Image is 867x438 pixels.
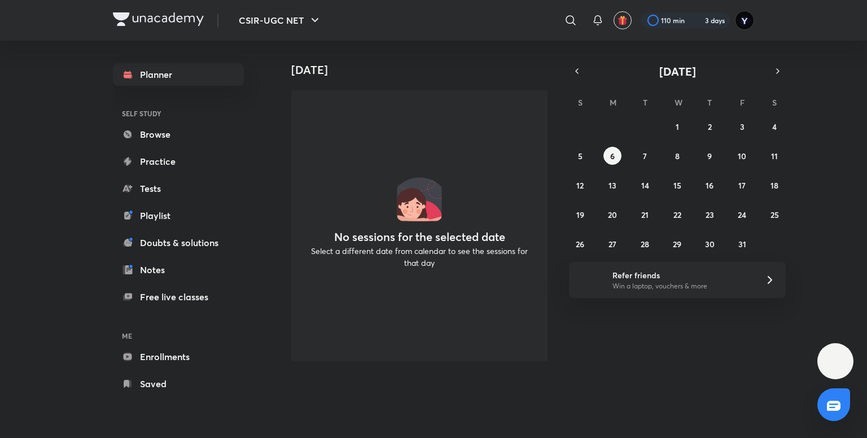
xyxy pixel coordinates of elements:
[733,235,751,253] button: October 31, 2025
[706,180,713,191] abbr: October 16, 2025
[608,239,616,249] abbr: October 27, 2025
[675,151,680,161] abbr: October 8, 2025
[700,147,719,165] button: October 9, 2025
[770,209,779,220] abbr: October 25, 2025
[614,11,632,29] button: avatar
[765,176,783,194] button: October 18, 2025
[733,147,751,165] button: October 10, 2025
[700,176,719,194] button: October 16, 2025
[113,286,244,308] a: Free live classes
[397,176,442,221] img: No events
[738,239,746,249] abbr: October 31, 2025
[735,11,754,30] img: Yedhukrishna Nambiar
[113,150,244,173] a: Practice
[113,12,204,29] a: Company Logo
[232,9,329,32] button: CSIR-UGC NET
[113,326,244,345] h6: ME
[636,176,654,194] button: October 14, 2025
[113,204,244,227] a: Playlist
[641,239,649,249] abbr: October 28, 2025
[673,209,681,220] abbr: October 22, 2025
[738,180,746,191] abbr: October 17, 2025
[576,180,584,191] abbr: October 12, 2025
[571,205,589,224] button: October 19, 2025
[740,97,745,108] abbr: Friday
[571,235,589,253] button: October 26, 2025
[765,205,783,224] button: October 25, 2025
[571,176,589,194] button: October 12, 2025
[738,151,746,161] abbr: October 10, 2025
[113,63,244,86] a: Planner
[772,97,777,108] abbr: Saturday
[738,209,746,220] abbr: October 24, 2025
[603,147,621,165] button: October 6, 2025
[578,151,583,161] abbr: October 5, 2025
[740,121,745,132] abbr: October 3, 2025
[733,176,751,194] button: October 17, 2025
[113,345,244,368] a: Enrollments
[608,180,616,191] abbr: October 13, 2025
[673,239,681,249] abbr: October 29, 2025
[668,117,686,135] button: October 1, 2025
[765,117,783,135] button: October 4, 2025
[113,177,244,200] a: Tests
[618,15,628,25] img: avatar
[643,97,647,108] abbr: Tuesday
[668,205,686,224] button: October 22, 2025
[700,205,719,224] button: October 23, 2025
[675,97,682,108] abbr: Wednesday
[733,205,751,224] button: October 24, 2025
[829,354,842,368] img: ttu
[305,245,534,269] p: Select a different date from calendar to see the sessions for that day
[772,121,777,132] abbr: October 4, 2025
[291,63,557,77] h4: [DATE]
[113,231,244,254] a: Doubts & solutions
[659,64,696,79] span: [DATE]
[733,117,751,135] button: October 3, 2025
[578,97,583,108] abbr: Sunday
[334,230,505,244] h4: No sessions for the selected date
[636,205,654,224] button: October 21, 2025
[610,97,616,108] abbr: Monday
[610,151,615,161] abbr: October 6, 2025
[578,269,601,291] img: referral
[707,151,712,161] abbr: October 9, 2025
[113,104,244,123] h6: SELF STUDY
[612,269,751,281] h6: Refer friends
[641,180,649,191] abbr: October 14, 2025
[585,63,770,79] button: [DATE]
[636,147,654,165] button: October 7, 2025
[673,180,681,191] abbr: October 15, 2025
[641,209,649,220] abbr: October 21, 2025
[113,373,244,395] a: Saved
[576,209,584,220] abbr: October 19, 2025
[668,176,686,194] button: October 15, 2025
[705,239,715,249] abbr: October 30, 2025
[612,281,751,291] p: Win a laptop, vouchers & more
[668,235,686,253] button: October 29, 2025
[643,151,647,161] abbr: October 7, 2025
[676,121,679,132] abbr: October 1, 2025
[608,209,617,220] abbr: October 20, 2025
[770,180,778,191] abbr: October 18, 2025
[700,117,719,135] button: October 2, 2025
[708,121,712,132] abbr: October 2, 2025
[636,235,654,253] button: October 28, 2025
[707,97,712,108] abbr: Thursday
[765,147,783,165] button: October 11, 2025
[113,123,244,146] a: Browse
[576,239,584,249] abbr: October 26, 2025
[113,259,244,281] a: Notes
[603,235,621,253] button: October 27, 2025
[691,15,703,26] img: streak
[771,151,778,161] abbr: October 11, 2025
[668,147,686,165] button: October 8, 2025
[603,176,621,194] button: October 13, 2025
[700,235,719,253] button: October 30, 2025
[571,147,589,165] button: October 5, 2025
[603,205,621,224] button: October 20, 2025
[706,209,714,220] abbr: October 23, 2025
[113,12,204,26] img: Company Logo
